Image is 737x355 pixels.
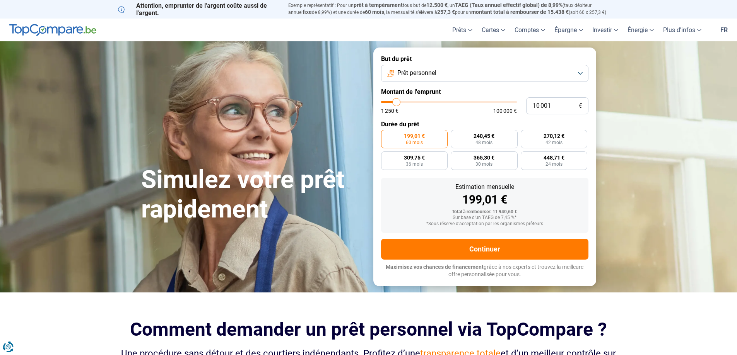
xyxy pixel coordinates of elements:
[545,140,563,145] span: 42 mois
[381,263,588,279] p: grâce à nos experts et trouvez la meilleure offre personnalisée pour vous.
[365,9,384,15] span: 60 mois
[9,24,96,36] img: TopCompare
[544,133,564,139] span: 270,12 €
[381,121,588,128] label: Durée du prêt
[387,215,582,221] div: Sur base d'un TAEG de 7,45 %*
[397,69,436,77] span: Prêt personnel
[474,155,494,160] span: 365,30 €
[303,9,312,15] span: fixe
[550,19,588,41] a: Épargne
[404,155,425,160] span: 309,75 €
[588,19,623,41] a: Investir
[716,19,732,41] a: fr
[475,140,492,145] span: 48 mois
[448,19,477,41] a: Prêts
[475,162,492,166] span: 30 mois
[387,209,582,215] div: Total à rembourser: 11 940,60 €
[386,264,484,270] span: Maximisez vos chances de financement
[471,9,569,15] span: montant total à rembourser de 15.438 €
[455,2,563,8] span: TAEG (Taux annuel effectif global) de 8,99%
[544,155,564,160] span: 448,71 €
[381,65,588,82] button: Prêt personnel
[381,239,588,260] button: Continuer
[404,133,425,139] span: 199,01 €
[381,108,398,114] span: 1 250 €
[579,103,582,109] span: €
[381,55,588,63] label: But du prêt
[406,140,423,145] span: 60 mois
[381,88,588,95] label: Montant de l'emprunt
[474,133,494,139] span: 240,45 €
[510,19,550,41] a: Comptes
[545,162,563,166] span: 24 mois
[658,19,706,41] a: Plus d'infos
[387,194,582,206] div: 199,01 €
[426,2,448,8] span: 12.500 €
[493,108,517,114] span: 100 000 €
[288,2,619,16] p: Exemple représentatif : Pour un tous but de , un (taux débiteur annuel de 8,99%) et une durée de ...
[141,165,364,224] h1: Simulez votre prêt rapidement
[354,2,403,8] span: prêt à tempérament
[477,19,510,41] a: Cartes
[387,184,582,190] div: Estimation mensuelle
[118,2,279,17] p: Attention, emprunter de l'argent coûte aussi de l'argent.
[387,221,582,227] div: *Sous réserve d'acceptation par les organismes prêteurs
[437,9,455,15] span: 257,3 €
[406,162,423,166] span: 36 mois
[118,319,619,340] h2: Comment demander un prêt personnel via TopCompare ?
[623,19,658,41] a: Énergie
